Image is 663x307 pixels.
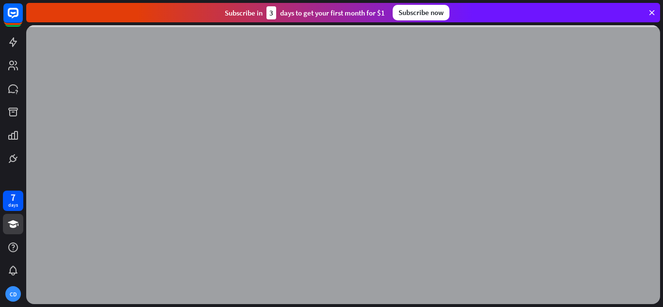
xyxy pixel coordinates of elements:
a: 7 days [3,191,23,211]
div: 3 [266,6,276,19]
iframe: LiveChat chat widget [622,266,663,307]
div: Subscribe in days to get your first month for $1 [225,6,385,19]
div: Subscribe now [393,5,449,20]
div: 7 [11,193,16,202]
div: days [8,202,18,209]
div: CD [5,286,21,302]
